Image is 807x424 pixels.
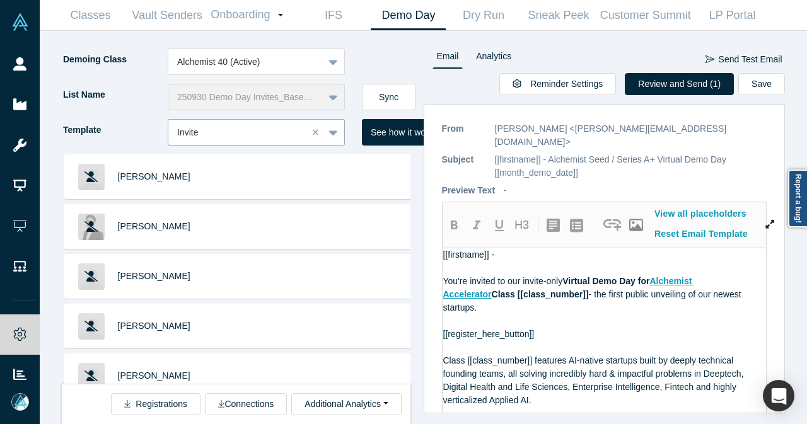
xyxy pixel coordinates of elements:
[11,393,29,411] img: Mia Scott's Account
[443,289,744,312] span: - the first public unveiling of our newest startups.
[11,13,29,31] img: Alchemist Vault Logo
[62,119,168,141] label: Template
[625,73,734,95] button: Review and Send (1)
[738,73,785,95] button: Save
[695,1,770,30] a: LP Portal
[53,1,128,30] a: Classes
[495,122,767,149] p: [PERSON_NAME] <[PERSON_NAME][EMAIL_ADDRESS][DOMAIN_NAME]>
[118,171,190,181] a: [PERSON_NAME]
[118,221,190,231] a: [PERSON_NAME]
[596,1,695,30] a: Customer Summit
[362,84,415,110] button: Sync
[433,49,463,69] a: Email
[443,355,746,405] span: Class [[class_number]] features AI-native startups built by deeply technical founding teams, all ...
[128,1,206,30] a: Vault Senders
[62,84,168,106] label: List Name
[118,271,190,281] a: [PERSON_NAME]
[371,1,446,30] a: Demo Day
[205,393,287,415] button: Connections
[495,153,767,180] p: [[firstname]] - Alchemist Seed / Series A+ Virtual Demo Day [[month_demo_date]]
[492,289,589,299] span: Class [[class_number]]
[296,1,371,30] a: IFS
[647,223,755,245] button: Reset Email Template
[499,73,616,95] button: Reminder Settings
[504,184,507,197] p: -
[291,393,401,415] button: Additional Analytics
[362,119,446,146] button: See how it works
[442,122,486,149] p: From
[442,184,496,197] p: Preview Text
[705,49,783,71] button: Send Test Email
[442,153,486,180] p: Subject
[443,276,563,286] span: You're invited to our invite-only
[788,169,807,227] a: Report a bug!
[521,1,596,30] a: Sneak Peek
[511,214,533,236] button: H3
[111,393,200,415] button: Registrations
[446,1,521,30] a: Dry Run
[118,321,190,331] a: [PERSON_NAME]
[443,329,535,339] span: [[register_here_button]]
[647,203,754,225] button: View all placeholders
[118,370,190,381] a: [PERSON_NAME]
[62,49,168,71] label: Demoing Class
[566,214,588,236] button: create uolbg-list-item
[472,49,516,69] a: Analytics
[443,249,495,260] span: [[firstname]] -
[206,1,296,30] a: Onboarding
[562,276,649,286] span: Virtual Demo Day for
